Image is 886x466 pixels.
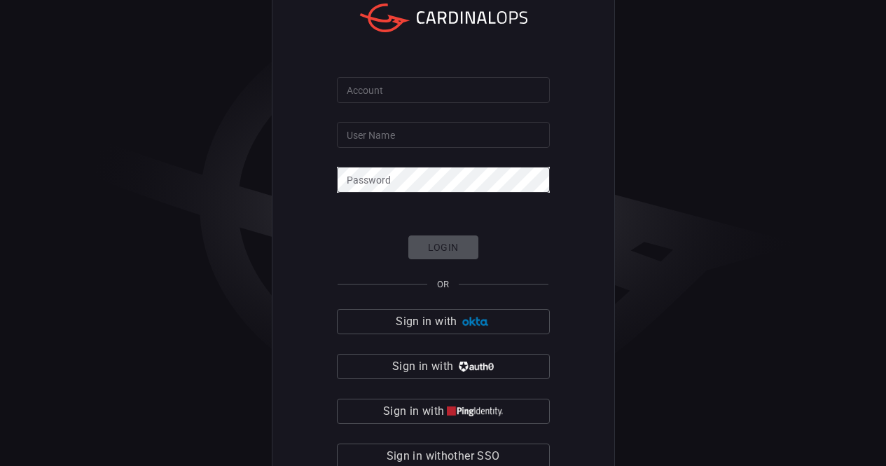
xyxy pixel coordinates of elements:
[392,357,453,376] span: Sign in with
[447,406,503,417] img: quu4iresuhQAAAABJRU5ErkJggg==
[337,77,550,103] input: Type your account
[337,309,550,334] button: Sign in with
[437,279,449,289] span: OR
[460,317,490,327] img: Ad5vKXme8s1CQAAAABJRU5ErkJggg==
[337,354,550,379] button: Sign in with
[457,362,494,372] img: vP8Hhh4KuCH8AavWKdZY7RZgAAAAASUVORK5CYII=
[337,122,550,148] input: Type your user name
[396,312,457,331] span: Sign in with
[337,399,550,424] button: Sign in with
[383,402,444,421] span: Sign in with
[387,446,500,466] span: Sign in with other SSO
